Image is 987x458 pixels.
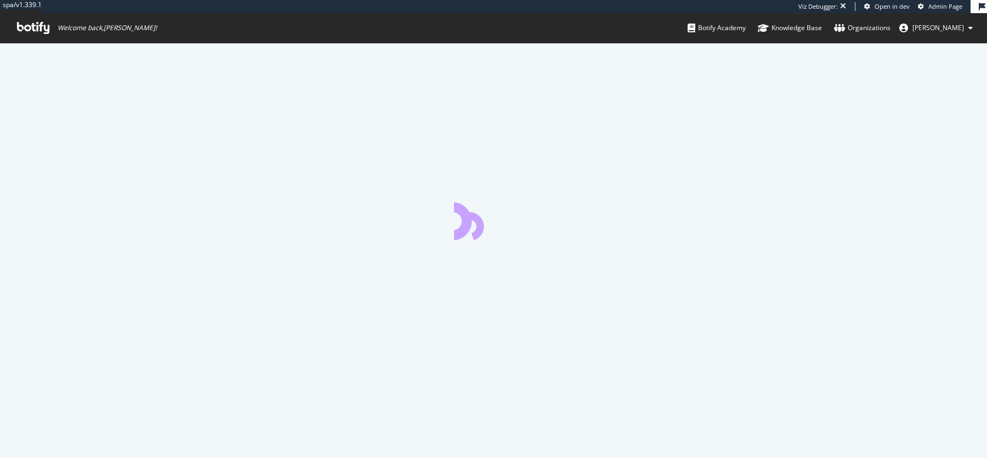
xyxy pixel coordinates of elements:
[758,13,822,43] a: Knowledge Base
[834,22,890,33] div: Organizations
[875,2,910,10] span: Open in dev
[912,23,964,32] span: Lucas Oriot
[890,19,982,37] button: [PERSON_NAME]
[834,13,890,43] a: Organizations
[864,2,910,11] a: Open in dev
[58,24,157,32] span: Welcome back, [PERSON_NAME] !
[918,2,962,11] a: Admin Page
[688,22,746,33] div: Botify Academy
[758,22,822,33] div: Knowledge Base
[688,13,746,43] a: Botify Academy
[928,2,962,10] span: Admin Page
[798,2,838,11] div: Viz Debugger:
